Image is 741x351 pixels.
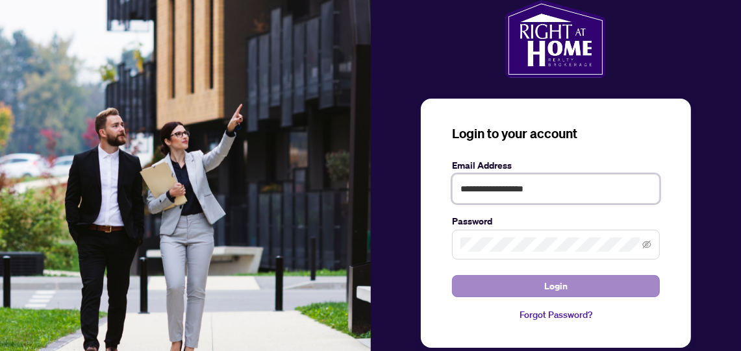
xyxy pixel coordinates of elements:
[452,275,660,297] button: Login
[642,240,651,249] span: eye-invisible
[452,158,660,173] label: Email Address
[452,125,660,143] h3: Login to your account
[452,214,660,228] label: Password
[452,308,660,322] a: Forgot Password?
[544,276,568,297] span: Login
